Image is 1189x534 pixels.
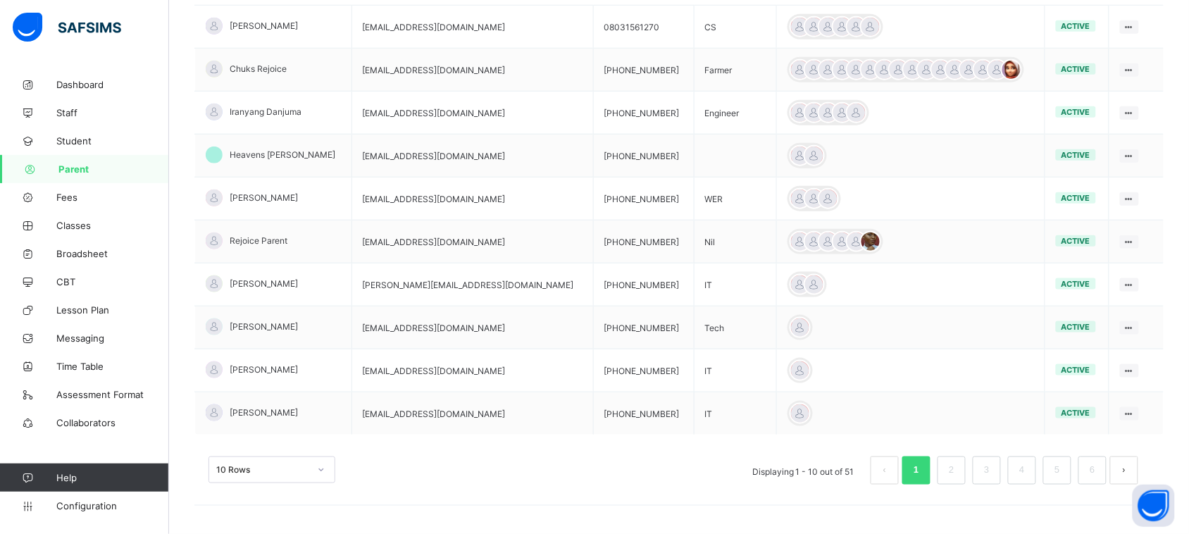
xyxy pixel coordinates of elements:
[1062,279,1090,289] span: active
[742,457,865,485] li: Displaying 1 - 10 out of 51
[1050,461,1064,480] a: 5
[351,306,593,349] td: [EMAIL_ADDRESS][DOMAIN_NAME]
[230,407,298,418] span: [PERSON_NAME]
[58,163,169,175] span: Parent
[230,63,287,74] span: Chuks Rejoice
[56,389,169,400] span: Assessment Format
[56,500,168,511] span: Configuration
[56,107,169,118] span: Staff
[945,461,958,480] a: 2
[1062,365,1090,375] span: active
[1062,150,1090,160] span: active
[1133,485,1175,527] button: Open asap
[1062,107,1090,117] span: active
[230,20,298,31] span: [PERSON_NAME]
[56,361,169,372] span: Time Table
[1015,461,1028,480] a: 4
[1062,193,1090,203] span: active
[593,392,694,435] td: [PHONE_NUMBER]
[230,364,298,375] span: [PERSON_NAME]
[230,149,335,160] span: Heavens [PERSON_NAME]
[351,221,593,263] td: [EMAIL_ADDRESS][DOMAIN_NAME]
[938,457,966,485] li: 2
[351,92,593,135] td: [EMAIL_ADDRESS][DOMAIN_NAME]
[56,248,169,259] span: Broadsheet
[230,321,298,332] span: [PERSON_NAME]
[1062,408,1090,418] span: active
[230,106,301,117] span: Iranyang Danjuma
[56,417,169,428] span: Collaborators
[593,178,694,221] td: [PHONE_NUMBER]
[56,192,169,203] span: Fees
[902,457,930,485] li: 1
[351,49,593,92] td: [EMAIL_ADDRESS][DOMAIN_NAME]
[351,349,593,392] td: [EMAIL_ADDRESS][DOMAIN_NAME]
[593,92,694,135] td: [PHONE_NUMBER]
[593,306,694,349] td: [PHONE_NUMBER]
[593,135,694,178] td: [PHONE_NUMBER]
[56,79,169,90] span: Dashboard
[871,457,899,485] button: prev page
[694,392,777,435] td: IT
[56,135,169,147] span: Student
[230,278,298,289] span: [PERSON_NAME]
[1085,461,1099,480] a: 6
[351,178,593,221] td: [EMAIL_ADDRESS][DOMAIN_NAME]
[694,221,777,263] td: Nil
[909,461,923,480] a: 1
[694,349,777,392] td: IT
[694,92,777,135] td: Engineer
[230,192,298,203] span: [PERSON_NAME]
[593,263,694,306] td: [PHONE_NUMBER]
[980,461,993,480] a: 3
[351,6,593,49] td: [EMAIL_ADDRESS][DOMAIN_NAME]
[1043,457,1071,485] li: 5
[230,235,287,246] span: Rejoice Parent
[593,349,694,392] td: [PHONE_NUMBER]
[1062,236,1090,246] span: active
[593,6,694,49] td: 08031561270
[1110,457,1138,485] button: next page
[694,49,777,92] td: Farmer
[351,135,593,178] td: [EMAIL_ADDRESS][DOMAIN_NAME]
[593,221,694,263] td: [PHONE_NUMBER]
[56,220,169,231] span: Classes
[56,304,169,316] span: Lesson Plan
[694,6,777,49] td: CS
[351,263,593,306] td: [PERSON_NAME][EMAIL_ADDRESS][DOMAIN_NAME]
[56,333,169,344] span: Messaging
[1110,457,1138,485] li: 下一页
[13,13,121,42] img: safsims
[351,392,593,435] td: [EMAIL_ADDRESS][DOMAIN_NAME]
[694,306,777,349] td: Tech
[694,263,777,306] td: IT
[1008,457,1036,485] li: 4
[694,178,777,221] td: WER
[1062,322,1090,332] span: active
[216,465,309,476] div: 10 Rows
[973,457,1001,485] li: 3
[56,472,168,483] span: Help
[1062,64,1090,74] span: active
[56,276,169,287] span: CBT
[871,457,899,485] li: 上一页
[593,49,694,92] td: [PHONE_NUMBER]
[1062,21,1090,31] span: active
[1078,457,1107,485] li: 6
